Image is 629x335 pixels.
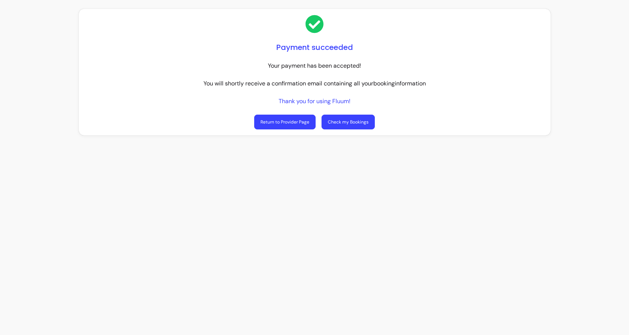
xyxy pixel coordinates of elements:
p: Thank you for using Fluum! [279,97,350,106]
a: Check my Bookings [322,115,375,129]
p: You will shortly receive a confirmation email containing all your booking information [203,79,426,88]
p: Your payment has been accepted! [268,61,361,70]
h1: Payment succeeded [276,42,353,53]
a: Return to Provider Page [254,115,316,129]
